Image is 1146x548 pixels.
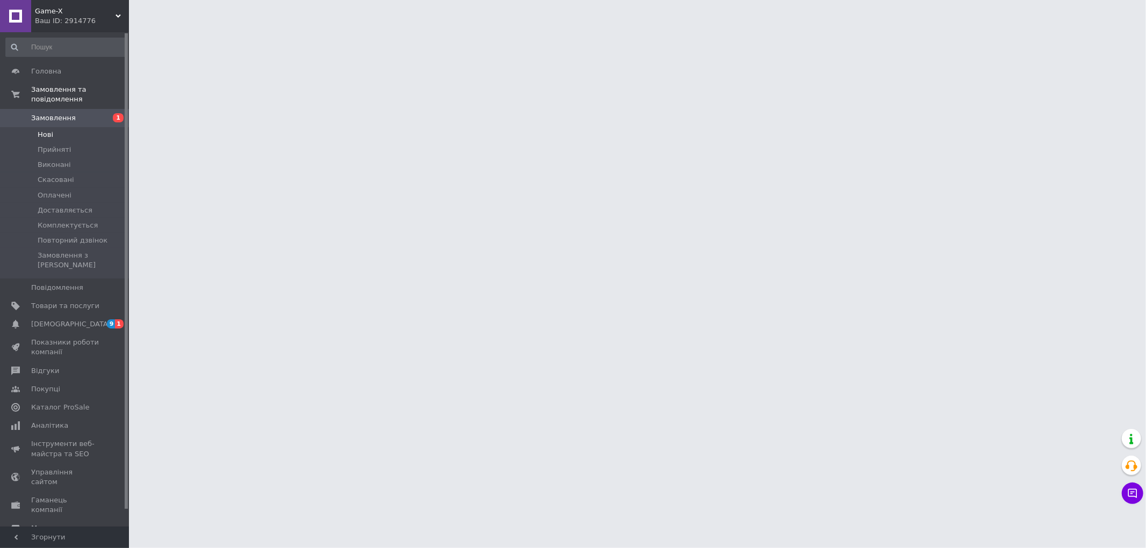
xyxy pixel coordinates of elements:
span: Замовлення [31,113,76,123]
span: 1 [113,113,124,122]
span: Замовлення з [PERSON_NAME] [38,251,126,270]
span: Замовлення та повідомлення [31,85,129,104]
span: 1 [115,319,124,328]
span: Гаманець компанії [31,495,99,515]
span: Головна [31,67,61,76]
span: Game-X [35,6,116,16]
span: Повторний дзвінок [38,236,107,245]
span: Відгуки [31,366,59,376]
span: 9 [107,319,116,328]
span: Прийняті [38,145,71,155]
span: Покупці [31,384,60,394]
span: Інструменти веб-майстра та SEO [31,439,99,458]
span: Управління сайтом [31,467,99,487]
span: Комплектується [38,221,98,230]
span: Повідомлення [31,283,83,293]
span: Оплачені [38,191,71,200]
span: [DEMOGRAPHIC_DATA] [31,319,111,329]
span: Скасовані [38,175,74,185]
span: Товари та послуги [31,301,99,311]
span: Виконані [38,160,71,170]
span: Доставляється [38,206,92,215]
input: Пошук [5,38,127,57]
span: Аналітика [31,421,68,430]
span: Показники роботи компанії [31,338,99,357]
button: Чат з покупцем [1122,483,1143,504]
div: Ваш ID: 2914776 [35,16,129,26]
span: Нові [38,130,53,140]
span: Маркет [31,523,59,533]
span: Каталог ProSale [31,403,89,412]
